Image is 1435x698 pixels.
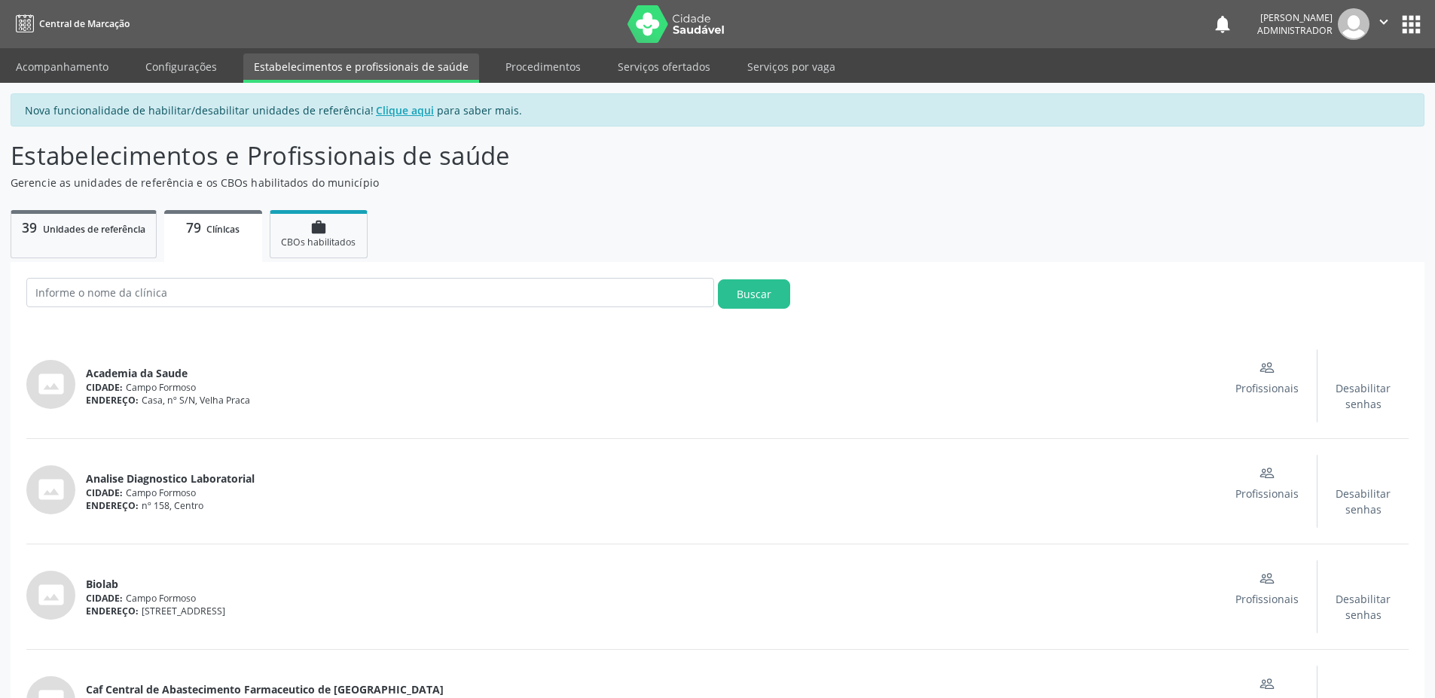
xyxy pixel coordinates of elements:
[11,175,1000,191] p: Gerencie as unidades de referência e os CBOs habilitados do município
[86,381,1217,394] div: Campo Formoso
[38,370,65,398] i: photo_size_select_actual
[86,486,123,499] span: CIDADE:
[1259,465,1275,480] ion-icon: people outline
[1257,11,1333,24] div: [PERSON_NAME]
[1259,676,1275,691] ion-icon: people outline
[86,605,1217,617] div: [STREET_ADDRESS]
[86,381,123,394] span: CIDADE:
[206,223,240,236] span: Clínicas
[86,576,118,592] span: Biolab
[1212,14,1233,35] button: notifications
[5,53,119,80] a: Acompanhamento
[1235,380,1299,396] span: Profissionais
[1356,571,1371,586] ion-icon: key outline
[1235,486,1299,501] span: Profissionais
[86,486,1217,499] div: Campo Formoso
[186,218,201,236] span: 79
[86,394,1217,407] div: Casa, nº S/N, Velha Praca
[1338,8,1369,40] img: img
[1259,360,1275,375] ion-icon: people outline
[1356,360,1371,375] ion-icon: key outline
[1375,14,1392,30] i: 
[607,53,721,80] a: Serviços ofertados
[1356,676,1371,691] ion-icon: key outline
[1235,591,1299,607] span: Profissionais
[86,499,139,512] span: ENDEREÇO:
[39,17,130,30] span: Central de Marcação
[22,218,37,236] span: 39
[310,219,327,236] i: work
[243,53,479,83] a: Estabelecimentos e profissionais de saúde
[86,592,1217,605] div: Campo Formoso
[281,236,356,248] span: CBOs habilitados
[38,476,65,503] i: photo_size_select_actual
[86,471,255,486] span: Analise Diagnostico Laboratorial
[1259,571,1275,586] ion-icon: people outline
[86,394,139,407] span: ENDEREÇO:
[376,103,434,117] u: Clique aqui
[38,581,65,608] i: photo_size_select_actual
[26,278,714,307] input: Informe o nome da clínica
[737,53,846,80] a: Serviços por vaga
[1336,380,1391,412] span: Desabilitar senhas
[43,223,145,236] span: Unidades de referência
[1336,591,1391,623] span: Desabilitar senhas
[1336,486,1391,517] span: Desabilitar senhas
[1369,8,1398,40] button: 
[135,53,227,80] a: Configurações
[11,93,1424,126] div: Nova funcionalidade de habilitar/desabilitar unidades de referência! para saber mais.
[1257,24,1333,37] span: Administrador
[86,499,1217,512] div: nº 158, Centro
[11,11,130,36] a: Central de Marcação
[718,279,790,309] button: Buscar
[374,102,437,118] a: Clique aqui
[495,53,591,80] a: Procedimentos
[11,137,1000,175] p: Estabelecimentos e Profissionais de saúde
[86,592,123,605] span: CIDADE:
[86,365,188,381] span: Academia da Saude
[86,681,444,697] span: Caf Central de Abastecimento Farmaceutico de [GEOGRAPHIC_DATA]
[1356,465,1371,480] ion-icon: key outline
[86,605,139,617] span: ENDEREÇO:
[1398,11,1424,38] button: apps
